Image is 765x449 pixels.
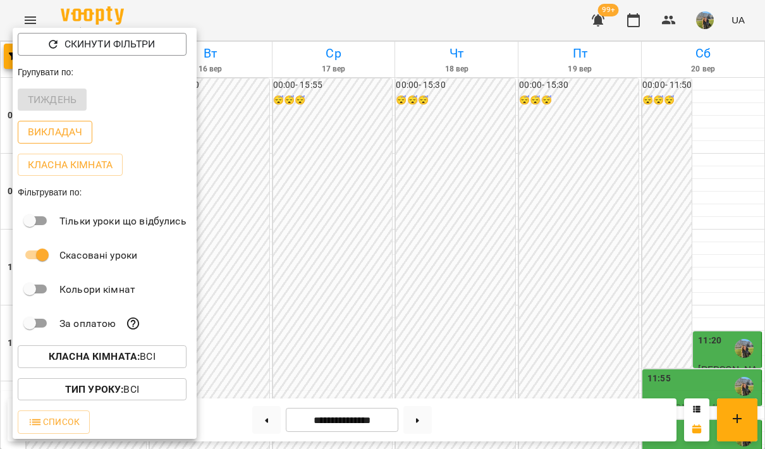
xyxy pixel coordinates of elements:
p: За оплатою [59,316,116,331]
p: Всі [49,349,156,364]
b: Класна кімната : [49,350,140,362]
p: Викладач [28,125,82,140]
p: Всі [65,382,139,397]
p: Кольори кімнат [59,282,135,297]
p: Класна кімната [28,157,113,173]
div: Групувати по: [13,61,197,83]
button: Тип Уроку:Всі [18,378,187,401]
button: Класна кімната [18,154,123,176]
p: Скинути фільтри [64,37,155,52]
button: Список [18,410,90,433]
p: Тільки уроки що відбулись [59,214,187,229]
b: Тип Уроку : [65,383,123,395]
button: Класна кімната:Всі [18,345,187,368]
div: Фільтрувати по: [13,181,197,204]
span: Список [28,414,80,429]
button: Викладач [18,121,92,144]
p: Скасовані уроки [59,248,137,263]
button: Скинути фільтри [18,33,187,56]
